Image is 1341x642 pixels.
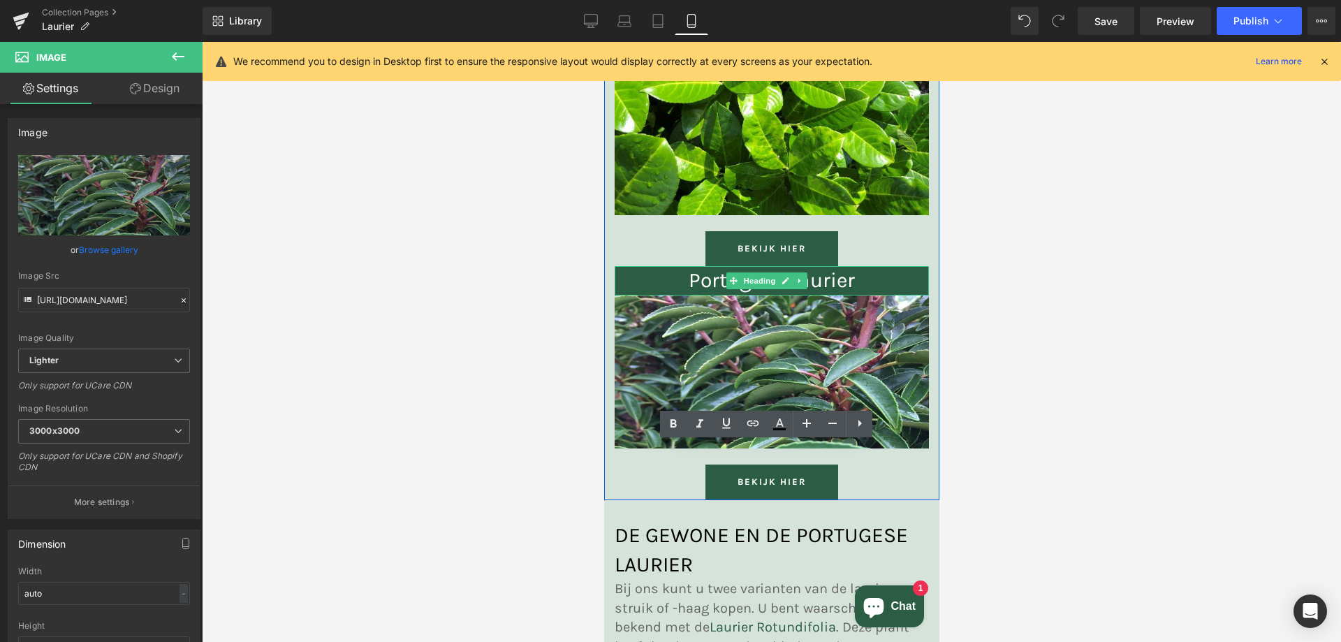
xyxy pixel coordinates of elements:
span: Preview [1157,14,1194,29]
div: Height [18,621,190,631]
a: Mobile [675,7,708,35]
span: De gewone en de Portugese laurier [10,481,304,534]
span: Bekijk hier [133,200,201,213]
input: auto [18,582,190,605]
inbox-online-store-chat: Webshop-chat van Shopify [247,543,324,589]
button: More [1307,7,1335,35]
button: Redo [1044,7,1072,35]
div: Open Intercom Messenger [1294,594,1327,628]
a: Design [104,73,205,104]
button: Undo [1011,7,1039,35]
a: Expand / Collapse [189,231,203,247]
a: Tablet [641,7,675,35]
div: Image Quality [18,333,190,343]
button: Publish [1217,7,1302,35]
a: New Library [203,7,272,35]
button: More settings [8,486,200,518]
a: Browse gallery [79,238,138,262]
a: Preview [1140,7,1211,35]
a: Desktop [574,7,608,35]
span: Image [36,52,66,63]
input: Link [18,288,190,312]
div: or [18,242,190,257]
div: Only support for UCare CDN and Shopify CDN [18,451,190,482]
div: Image Src [18,271,190,281]
div: Width [18,567,190,576]
span: Save [1094,14,1117,29]
a: Bekijk hier [101,423,233,458]
p: More settings [74,496,130,509]
div: Image Resolution [18,404,190,414]
div: Dimension [18,530,66,550]
a: Laurier Rotundifolia [105,577,232,593]
a: Collection Pages [42,7,203,18]
b: Lighter [29,355,59,365]
span: Heading [136,231,174,247]
a: Bekijk hier [101,189,233,224]
div: Image [18,119,47,138]
a: Laptop [608,7,641,35]
div: - [179,584,188,603]
span: Publish [1233,15,1268,27]
div: Only support for UCare CDN [18,380,190,400]
span: Library [229,15,262,27]
span: Laurier [42,21,74,32]
b: 3000x3000 [29,425,80,436]
a: Learn more [1250,53,1307,70]
p: We recommend you to design in Desktop first to ensure the responsive layout would display correct... [233,54,872,69]
span: Bekijk hier [133,434,201,446]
